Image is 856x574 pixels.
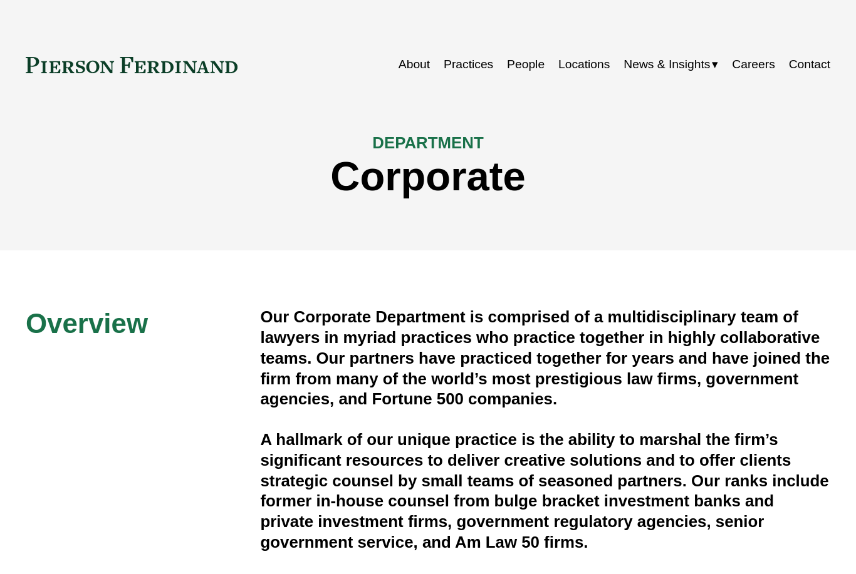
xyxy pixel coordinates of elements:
[789,53,830,77] a: Contact
[732,53,775,77] a: Careers
[26,308,148,339] span: Overview
[558,53,610,77] a: Locations
[260,307,830,409] h4: Our Corporate Department is comprised of a multidisciplinary team of lawyers in myriad practices ...
[372,134,483,151] span: DEPARTMENT
[399,53,430,77] a: About
[444,53,493,77] a: Practices
[260,429,830,553] h4: A hallmark of our unique practice is the ability to marshal the firm’s significant resources to d...
[624,53,718,77] a: folder dropdown
[624,54,710,76] span: News & Insights
[26,153,830,200] h1: Corporate
[507,53,545,77] a: People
